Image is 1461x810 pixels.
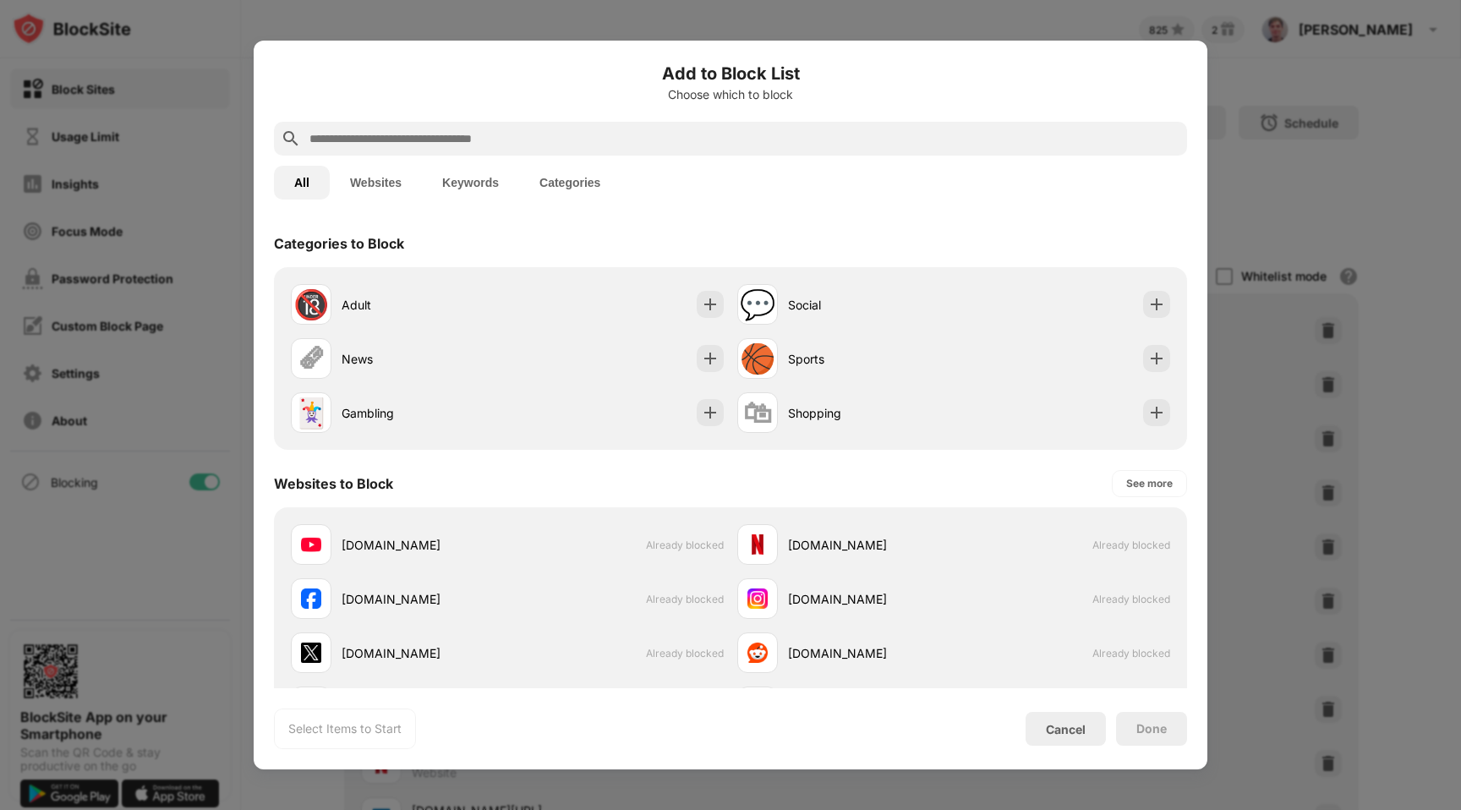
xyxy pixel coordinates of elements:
[646,539,724,551] span: Already blocked
[1126,475,1173,492] div: See more
[1092,593,1170,605] span: Already blocked
[747,643,768,663] img: favicons
[788,350,954,368] div: Sports
[288,720,402,737] div: Select Items to Start
[788,536,954,554] div: [DOMAIN_NAME]
[1092,647,1170,659] span: Already blocked
[519,166,621,200] button: Categories
[747,588,768,609] img: favicons
[274,235,404,252] div: Categories to Block
[301,643,321,663] img: favicons
[740,342,775,376] div: 🏀
[297,342,326,376] div: 🗞
[342,350,507,368] div: News
[342,296,507,314] div: Adult
[301,534,321,555] img: favicons
[788,296,954,314] div: Social
[646,647,724,659] span: Already blocked
[274,475,393,492] div: Websites to Block
[1046,722,1086,736] div: Cancel
[274,61,1187,86] h6: Add to Block List
[1092,539,1170,551] span: Already blocked
[422,166,519,200] button: Keywords
[342,644,507,662] div: [DOMAIN_NAME]
[788,644,954,662] div: [DOMAIN_NAME]
[274,166,330,200] button: All
[342,404,507,422] div: Gambling
[330,166,422,200] button: Websites
[342,590,507,608] div: [DOMAIN_NAME]
[740,287,775,322] div: 💬
[301,588,321,609] img: favicons
[293,287,329,322] div: 🔞
[281,129,301,149] img: search.svg
[788,404,954,422] div: Shopping
[1136,722,1167,736] div: Done
[646,593,724,605] span: Already blocked
[743,396,772,430] div: 🛍
[342,536,507,554] div: [DOMAIN_NAME]
[274,88,1187,101] div: Choose which to block
[747,534,768,555] img: favicons
[788,590,954,608] div: [DOMAIN_NAME]
[293,396,329,430] div: 🃏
